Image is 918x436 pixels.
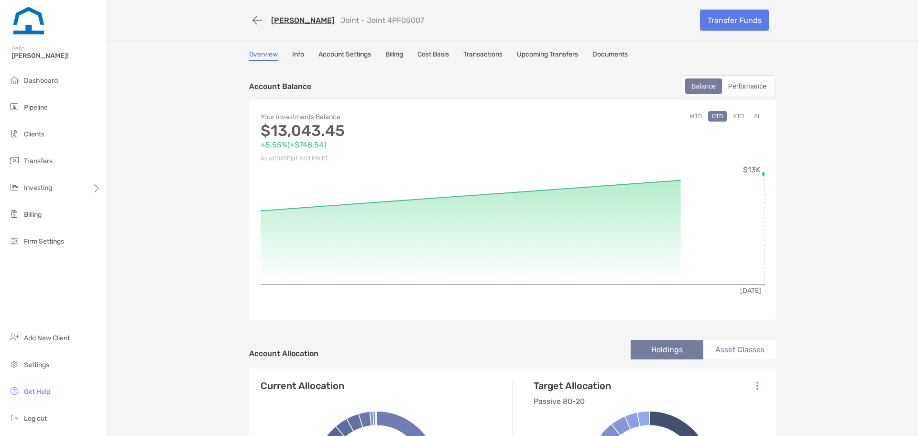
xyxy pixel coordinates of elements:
tspan: $13K [743,165,761,174]
p: $13,043.45 [261,125,513,137]
span: Billing [24,211,42,219]
img: billing icon [9,208,20,220]
img: pipeline icon [9,101,20,112]
a: Upcoming Transfers [517,50,578,61]
span: Log out [24,414,47,423]
img: add_new_client icon [9,332,20,343]
p: Joint - Joint 4PF05007 [340,16,424,25]
span: Get Help [24,388,50,396]
div: Balance [686,79,721,93]
a: Transactions [463,50,503,61]
button: YTD [729,111,748,122]
span: Dashboard [24,77,58,85]
div: segmented control [682,75,776,97]
a: Account Settings [318,50,371,61]
span: Transfers [24,157,53,165]
img: Zoe Logo [11,4,46,38]
p: As of [DATE] at 4:01 PM ET [261,153,513,165]
h4: Account Allocation [249,349,318,358]
img: dashboard icon [9,74,20,86]
span: Pipeline [24,103,48,112]
a: Info [292,50,304,61]
img: get-help icon [9,385,20,397]
li: Asset Classes [703,340,776,359]
p: +5.55% ( +$748.54 ) [261,139,513,151]
span: Settings [24,361,49,369]
tspan: [DATE] [740,287,761,295]
li: Holdings [631,340,703,359]
div: Performance [723,79,772,93]
a: Overview [249,50,278,61]
img: Icon List Menu [756,381,758,390]
a: Cost Basis [417,50,449,61]
h4: Current Allocation [261,380,344,391]
a: [PERSON_NAME] [271,16,335,25]
span: [PERSON_NAME]! [11,52,101,60]
button: All [750,111,765,122]
p: Your Investments Balance [261,111,513,123]
button: QTD [708,111,727,122]
p: Account Balance [249,80,311,92]
h4: Target Allocation [534,380,611,391]
a: Documents [592,50,628,61]
span: Clients [24,130,44,138]
span: Add New Client [24,334,70,342]
span: Firm Settings [24,237,64,246]
p: Passive 80-20 [534,395,611,407]
img: logout icon [9,412,20,424]
img: settings icon [9,358,20,370]
img: firm-settings icon [9,235,20,246]
a: Transfer Funds [700,10,769,31]
a: Billing [385,50,403,61]
img: investing icon [9,181,20,193]
img: transfers icon [9,155,20,166]
span: Investing [24,184,52,192]
button: MTD [686,111,706,122]
img: clients icon [9,128,20,139]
